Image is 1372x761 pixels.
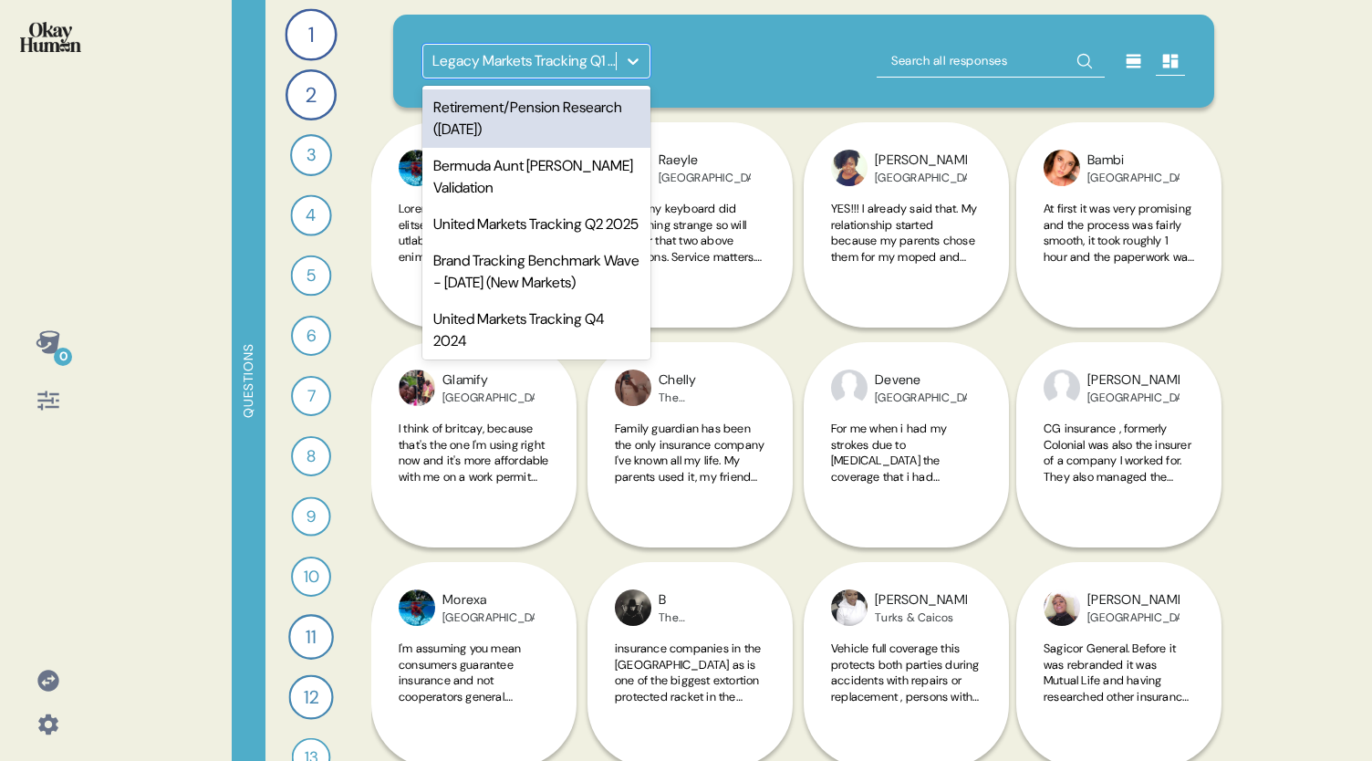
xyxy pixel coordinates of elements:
[291,316,331,356] div: 6
[615,370,651,406] img: profilepic_4839206486172358.jpg
[442,370,535,391] div: Glamify
[1087,590,1180,610] div: [PERSON_NAME]
[875,370,967,391] div: Devene
[659,151,751,171] div: Raeyle
[442,590,535,610] div: Morexa
[615,589,651,626] img: profilepic_6913610815379915.jpg
[442,391,535,405] div: [GEOGRAPHIC_DATA]
[291,557,331,597] div: 10
[659,171,751,185] div: [GEOGRAPHIC_DATA]
[1044,589,1080,626] img: profilepic_4738836146230467.jpg
[285,8,337,60] div: 1
[875,151,967,171] div: [PERSON_NAME]
[831,201,982,729] span: YES!!! I already said that. My relationship started because my parents chose them for my moped an...
[291,436,331,476] div: 8
[1087,610,1180,625] div: [GEOGRAPHIC_DATA]
[399,370,435,406] img: profilepic_4980501035328280.jpg
[442,610,535,625] div: [GEOGRAPHIC_DATA]
[422,243,650,301] div: Brand Tracking Benchmark Wave - [DATE] (New Markets)
[875,171,967,185] div: [GEOGRAPHIC_DATA]
[422,301,650,360] div: United Markets Tracking Q4 2024
[1087,370,1180,391] div: [PERSON_NAME]
[1044,150,1080,186] img: profilepic_5149806748411956.jpg
[291,255,332,297] div: 5
[659,391,751,405] div: The [GEOGRAPHIC_DATA]
[659,590,751,610] div: B
[1044,201,1194,568] span: At first it was very promising and the process was fairly smooth, it took roughly 1 hour and the ...
[54,348,72,366] div: 0
[1087,151,1180,171] div: Bambi
[831,150,868,186] img: profilepic_4736797746419481.jpg
[290,194,331,235] div: 4
[1087,171,1180,185] div: [GEOGRAPHIC_DATA]
[1044,370,1080,406] img: profilepic_7658298827529652.jpg
[291,376,331,416] div: 7
[659,610,751,625] div: The [GEOGRAPHIC_DATA]
[432,50,618,72] div: Legacy Markets Tracking Q1 2022
[288,614,334,660] div: 11
[422,89,650,148] div: Retirement/Pension Research ([DATE])
[399,150,435,186] img: profilepic_4739843656053099.jpg
[615,421,765,740] span: Family guardian has been the only insurance company I've known all my life. My parents used it, m...
[20,22,81,52] img: okayhuman.3b1b6348.png
[422,148,650,206] div: Bermuda Aunt [PERSON_NAME] Validation
[875,610,967,625] div: Turks & Caicos
[291,496,330,536] div: 9
[877,45,1105,78] input: Search all responses
[875,391,967,405] div: [GEOGRAPHIC_DATA]
[875,590,967,610] div: [PERSON_NAME]
[831,370,868,406] img: profilepic_5069804996391474.jpg
[399,589,435,626] img: profilepic_4739843656053099.jpg
[1087,391,1180,405] div: [GEOGRAPHIC_DATA]
[286,69,337,120] div: 2
[288,674,333,719] div: 12
[290,134,332,176] div: 3
[659,370,751,391] div: Chelly
[422,206,650,243] div: United Markets Tracking Q2 2025
[831,589,868,626] img: profilepic_7104987212875101.jpg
